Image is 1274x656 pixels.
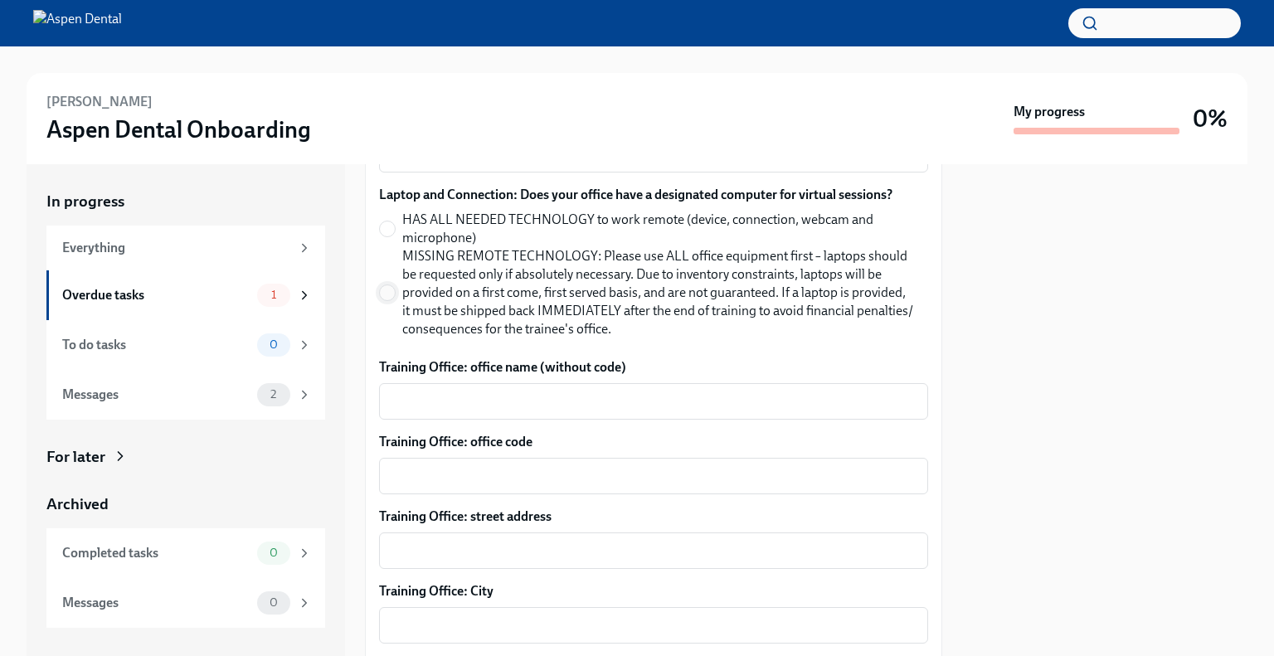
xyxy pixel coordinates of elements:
[62,286,250,304] div: Overdue tasks
[260,388,286,401] span: 2
[46,93,153,111] h6: [PERSON_NAME]
[379,186,928,204] label: Laptop and Connection: Does your office have a designated computer for virtual sessions?
[46,114,311,144] h3: Aspen Dental Onboarding
[260,547,288,559] span: 0
[62,594,250,612] div: Messages
[260,596,288,609] span: 0
[46,446,105,468] div: For later
[1193,104,1228,134] h3: 0%
[1014,103,1085,121] strong: My progress
[379,582,928,600] label: Training Office: City
[402,211,915,247] span: HAS ALL NEEDED TECHNOLOGY to work remote (device, connection, webcam and microphone)
[46,370,325,420] a: Messages2
[46,528,325,578] a: Completed tasks0
[402,247,915,338] span: MISSING REMOTE TECHNOLOGY: Please use ALL office equipment first – laptops should be requested on...
[62,239,290,257] div: Everything
[62,336,250,354] div: To do tasks
[261,289,286,301] span: 1
[46,270,325,320] a: Overdue tasks1
[379,358,928,377] label: Training Office: office name (without code)
[62,386,250,404] div: Messages
[33,10,122,36] img: Aspen Dental
[379,433,928,451] label: Training Office: office code
[46,320,325,370] a: To do tasks0
[62,544,250,562] div: Completed tasks
[46,578,325,628] a: Messages0
[379,508,928,526] label: Training Office: street address
[46,191,325,212] a: In progress
[46,226,325,270] a: Everything
[46,446,325,468] a: For later
[260,338,288,351] span: 0
[46,493,325,515] a: Archived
